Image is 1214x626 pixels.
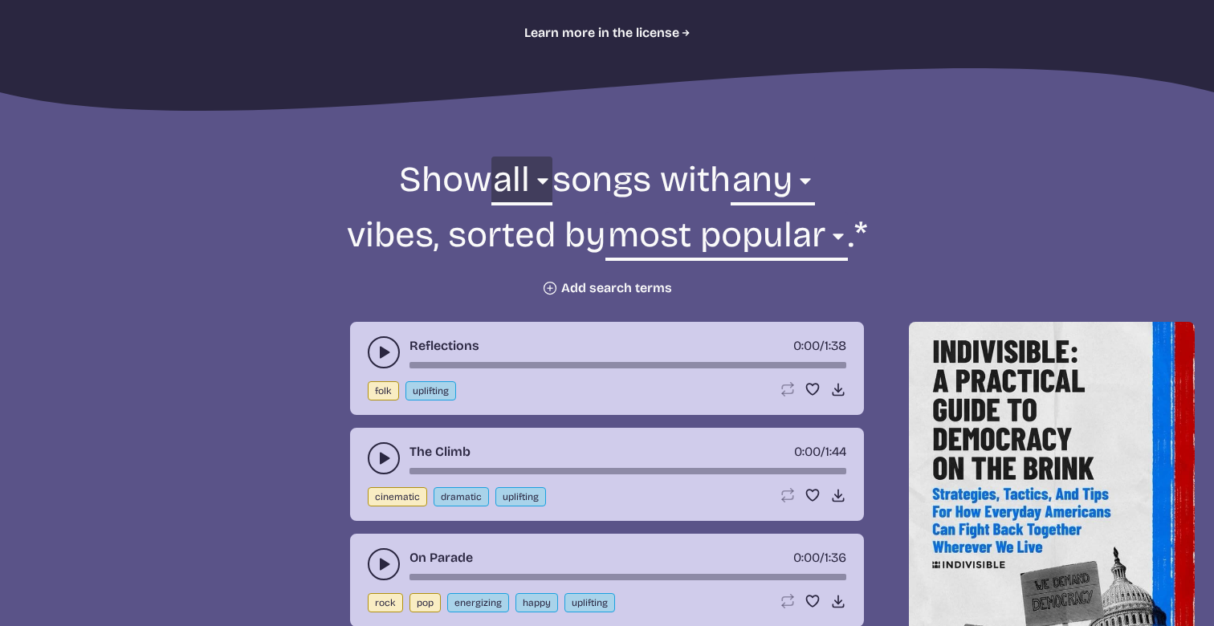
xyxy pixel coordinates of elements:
button: folk [368,381,399,400]
button: play-pause toggle [368,336,400,368]
button: pop [409,593,441,612]
div: song-time-bar [409,362,846,368]
form: Show songs with vibes, sorted by . [170,156,1044,296]
div: / [793,548,846,567]
button: uplifting [405,381,456,400]
button: uplifting [564,593,615,612]
select: vibe [731,156,815,212]
span: timer [794,444,821,459]
button: cinematic [368,487,427,506]
button: Favorite [805,487,821,503]
button: Favorite [805,593,821,609]
div: / [794,442,846,461]
span: timer [793,550,820,565]
button: Loop [779,487,795,503]
span: 1:38 [825,338,846,353]
div: song-time-bar [409,574,846,580]
button: play-pause toggle [368,442,400,474]
button: rock [368,593,403,612]
a: Learn more in the license [524,23,691,43]
a: On Parade [409,548,473,567]
button: Favorite [805,381,821,397]
div: / [793,336,846,356]
button: Loop [779,381,795,397]
span: 1:44 [825,444,846,459]
a: Reflections [409,336,479,356]
button: Add search terms [542,280,672,296]
select: sorting [605,212,847,267]
button: happy [515,593,558,612]
button: energizing [447,593,509,612]
button: dramatic [434,487,489,506]
button: Loop [779,593,795,609]
span: timer [793,338,820,353]
button: play-pause toggle [368,548,400,580]
select: genre [491,156,552,212]
span: 1:36 [825,550,846,565]
a: The Climb [409,442,471,461]
button: uplifting [495,487,546,506]
div: song-time-bar [409,468,846,474]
